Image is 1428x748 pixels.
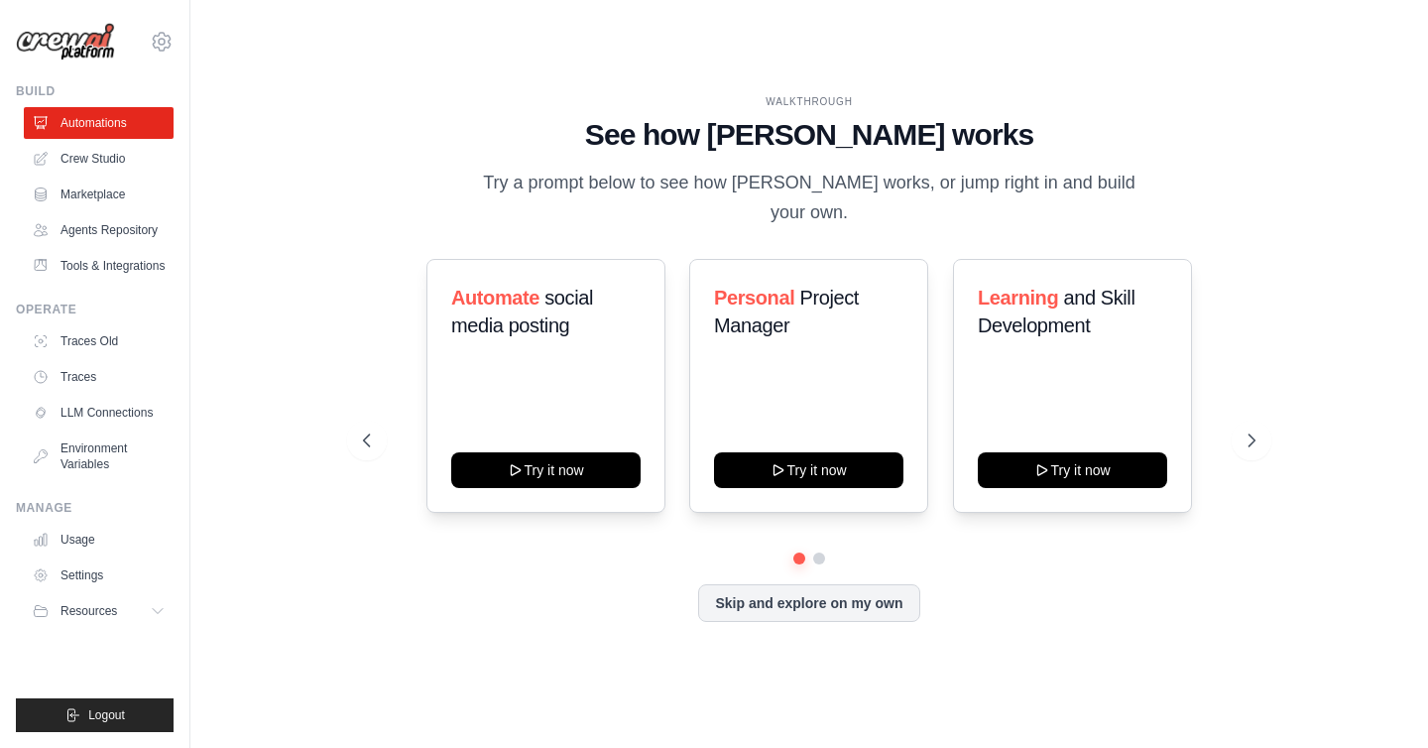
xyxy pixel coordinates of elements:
[698,584,919,622] button: Skip and explore on my own
[24,143,174,175] a: Crew Studio
[714,452,903,488] button: Try it now
[16,83,174,99] div: Build
[24,325,174,357] a: Traces Old
[24,397,174,429] a: LLM Connections
[714,287,794,309] span: Personal
[16,500,174,516] div: Manage
[24,560,174,591] a: Settings
[24,107,174,139] a: Automations
[978,287,1134,336] span: and Skill Development
[451,452,641,488] button: Try it now
[16,698,174,732] button: Logout
[714,287,859,336] span: Project Manager
[363,94,1254,109] div: WALKTHROUGH
[476,169,1142,227] p: Try a prompt below to see how [PERSON_NAME] works, or jump right in and build your own.
[24,433,174,480] a: Environment Variables
[16,23,115,62] img: Logo
[24,524,174,556] a: Usage
[24,179,174,210] a: Marketplace
[978,452,1167,488] button: Try it now
[60,603,117,619] span: Resources
[978,287,1058,309] span: Learning
[24,250,174,282] a: Tools & Integrations
[363,117,1254,153] h1: See how [PERSON_NAME] works
[88,707,125,723] span: Logout
[24,214,174,246] a: Agents Repository
[24,595,174,627] button: Resources
[16,302,174,317] div: Operate
[451,287,539,309] span: Automate
[451,287,593,336] span: social media posting
[24,361,174,393] a: Traces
